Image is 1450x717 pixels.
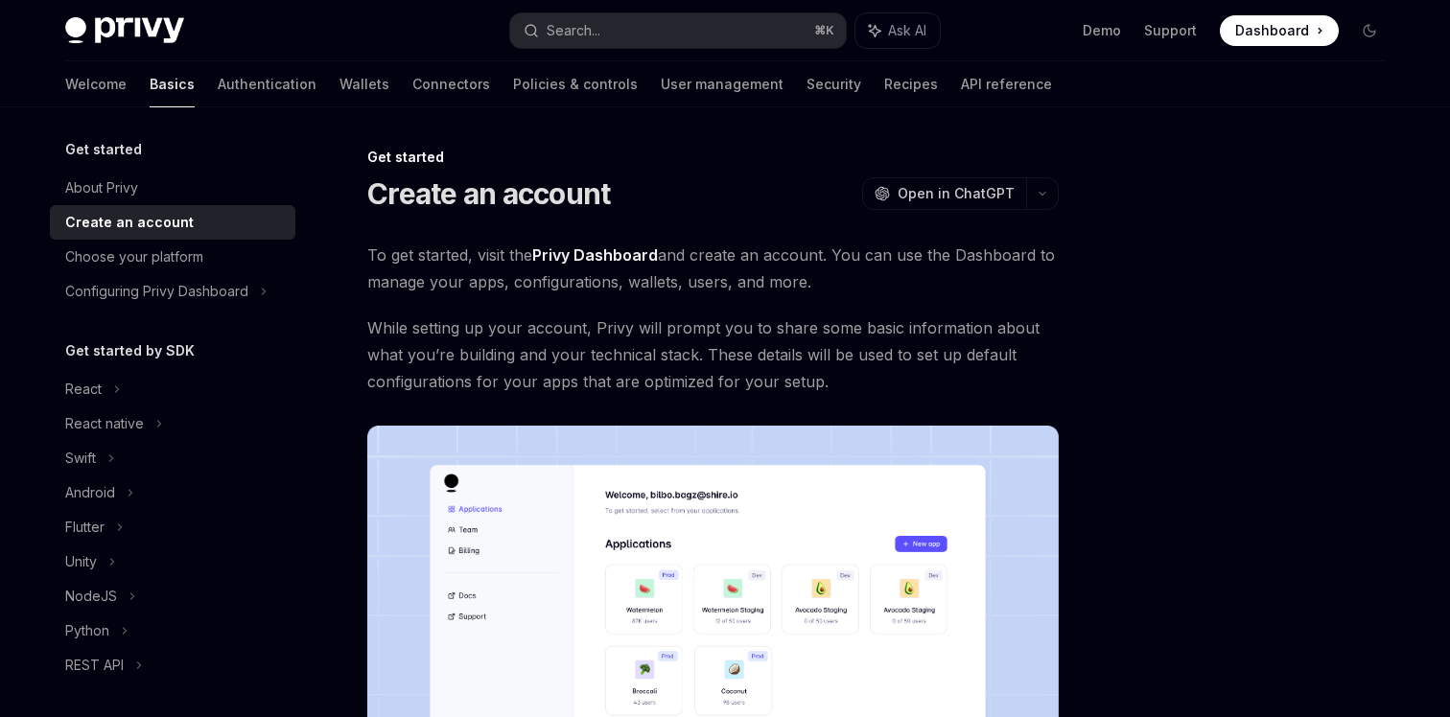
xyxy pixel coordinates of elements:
[65,339,195,362] h5: Get started by SDK
[65,481,115,504] div: Android
[65,138,142,161] h5: Get started
[532,245,658,266] a: Privy Dashboard
[661,61,783,107] a: User management
[898,184,1015,203] span: Open in ChatGPT
[884,61,938,107] a: Recipes
[65,585,117,608] div: NodeJS
[50,240,295,274] a: Choose your platform
[855,13,940,48] button: Ask AI
[50,171,295,205] a: About Privy
[65,176,138,199] div: About Privy
[961,61,1052,107] a: API reference
[367,148,1059,167] div: Get started
[1144,21,1197,40] a: Support
[814,23,834,38] span: ⌘ K
[1354,15,1385,46] button: Toggle dark mode
[412,61,490,107] a: Connectors
[547,19,600,42] div: Search...
[513,61,638,107] a: Policies & controls
[65,516,105,539] div: Flutter
[367,242,1059,295] span: To get started, visit the and create an account. You can use the Dashboard to manage your apps, c...
[65,654,124,677] div: REST API
[65,550,97,573] div: Unity
[218,61,316,107] a: Authentication
[65,245,203,268] div: Choose your platform
[339,61,389,107] a: Wallets
[65,61,127,107] a: Welcome
[367,314,1059,395] span: While setting up your account, Privy will prompt you to share some basic information about what y...
[367,176,610,211] h1: Create an account
[807,61,861,107] a: Security
[1083,21,1121,40] a: Demo
[65,211,194,234] div: Create an account
[50,205,295,240] a: Create an account
[862,177,1026,210] button: Open in ChatGPT
[65,412,144,435] div: React native
[1235,21,1309,40] span: Dashboard
[150,61,195,107] a: Basics
[65,619,109,642] div: Python
[65,378,102,401] div: React
[888,21,926,40] span: Ask AI
[510,13,846,48] button: Search...⌘K
[65,447,96,470] div: Swift
[65,280,248,303] div: Configuring Privy Dashboard
[65,17,184,44] img: dark logo
[1220,15,1339,46] a: Dashboard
